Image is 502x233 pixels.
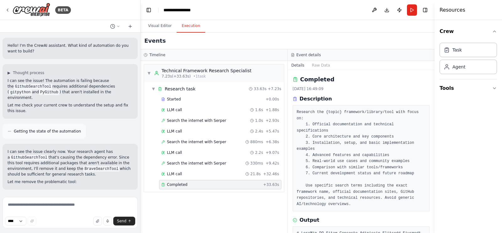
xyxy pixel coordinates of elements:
span: Completed [167,182,187,187]
span: + 33.63s [263,182,279,187]
button: Start a new chat [125,23,135,30]
span: 1.6s [255,107,263,112]
button: Execution [177,19,205,33]
code: GithubSearchTool [10,155,48,160]
span: + 6.38s [265,139,279,144]
span: 2.2s [255,150,263,155]
pre: Research the {topic} framework/library/tool with focus on: 1. Official documentation and technica... [297,109,426,207]
button: Send [113,217,135,225]
button: Click to speak your automation idea [103,217,112,225]
span: Thought process [13,70,44,75]
span: LLM call [167,129,182,134]
span: LLM call [167,150,182,155]
button: Crew [440,23,497,40]
button: Switch to previous chat [108,23,123,30]
span: • 1 task [193,74,206,79]
span: Research task [165,86,195,92]
span: 7.23s (+33.63s) [162,74,191,79]
span: + 9.07s [265,150,279,155]
span: Search the internet with Serper [167,161,226,166]
h2: Events [144,36,166,45]
h2: Completed [300,75,334,84]
h3: Output [300,216,319,224]
button: ▶Thought process [8,70,44,75]
h3: Description [300,95,332,103]
img: Logo [13,3,50,17]
span: 21.8s [250,171,261,176]
button: Improve this prompt [28,217,36,225]
span: + 1.88s [265,107,279,112]
button: Hide right sidebar [421,6,430,14]
span: 880ms [250,139,263,144]
span: 2.4s [255,129,263,134]
span: 1.0s [255,118,263,123]
div: Agent [452,64,465,70]
h3: Event details [296,52,321,57]
span: Started [167,97,181,102]
button: Upload files [93,217,102,225]
code: PyGithub [39,89,60,95]
div: [DATE] 16:49:09 [293,86,430,91]
button: Raw Data [308,61,334,70]
span: Getting the state of the automation [14,129,81,134]
span: ▼ [152,86,155,91]
div: Crew [440,40,497,79]
p: Hello! I'm the CrewAI assistant. What kind of automation do you want to build? [8,43,133,54]
code: BraveSearchTool [83,166,120,172]
div: Technical Framework Research Specialist [162,68,251,74]
h3: Timeline [149,52,165,57]
code: gitpython [9,89,32,95]
p: Let me remove the problematic tool: [8,179,133,185]
span: 330ms [250,161,263,166]
span: + 0.00s [265,97,279,102]
span: Search the internet with Serper [167,118,226,123]
p: Let me check your current crew to understand the setup and fix this issue. [8,102,133,114]
span: ▶ [8,70,10,75]
div: Task [452,47,462,53]
span: LLM call [167,107,182,112]
span: + 5.47s [265,129,279,134]
p: I can see the issue clearly now. Your research agent has a that's causing the dependency error. S... [8,149,133,177]
p: I can see the issue! The automation is failing because the requires additional dependencies ( and... [8,78,133,100]
button: Hide left sidebar [144,6,153,14]
nav: breadcrumb [163,7,191,13]
span: + 32.46s [263,171,279,176]
span: + 2.93s [265,118,279,123]
span: 33.63s [254,86,267,91]
span: LLM call [167,171,182,176]
span: ▼ [147,71,151,76]
button: Details [288,61,308,70]
span: + 9.42s [265,161,279,166]
span: Send [117,219,126,224]
code: GithubSearchTool [14,84,52,89]
span: + 7.23s [268,86,281,91]
h4: Resources [440,6,465,14]
span: Search the internet with Serper [167,139,226,144]
button: Tools [440,79,497,97]
div: BETA [55,6,71,14]
button: Visual Editor [143,19,177,33]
